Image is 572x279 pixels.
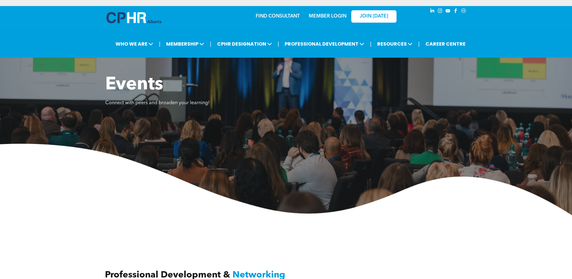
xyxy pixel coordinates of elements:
li: | [278,38,279,50]
span: WHO WE ARE [114,38,155,50]
a: FIND CONSULTANT [256,14,300,19]
span: Connect with peers and broaden your learning! [105,101,210,105]
a: facebook [453,8,459,16]
a: Social network [460,8,467,16]
a: CAREER CENTRE [424,38,467,50]
li: | [159,38,160,50]
img: A blue and white logo for cp alberta [106,12,161,23]
span: RESOURCES [375,38,414,50]
span: MEMBERSHIP [164,38,206,50]
li: | [210,38,211,50]
a: instagram [437,8,444,16]
span: JOIN [DATE] [360,14,388,19]
span: CPHR DESIGNATION [215,38,274,50]
span: PROFESSIONAL DEVELOPMENT [283,38,366,50]
li: | [418,38,420,50]
a: MEMBER LOGIN [309,14,346,19]
a: linkedin [429,8,436,16]
li: | [370,38,371,50]
a: JOIN [DATE] [351,10,397,23]
a: youtube [445,8,451,16]
span: Events [105,76,163,94]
